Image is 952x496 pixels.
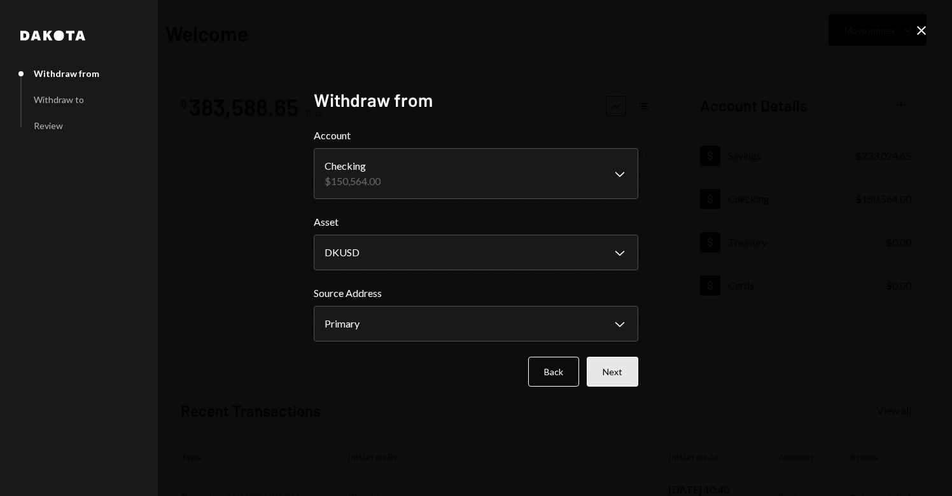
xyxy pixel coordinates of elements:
label: Asset [314,214,638,230]
button: Back [528,357,579,387]
button: Account [314,148,638,199]
div: Withdraw from [34,68,99,79]
button: Source Address [314,306,638,341]
div: Withdraw to [34,94,84,105]
label: Source Address [314,286,638,301]
label: Account [314,128,638,143]
button: Next [587,357,638,387]
button: Asset [314,235,638,270]
div: Review [34,120,63,131]
h2: Withdraw from [314,88,638,113]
